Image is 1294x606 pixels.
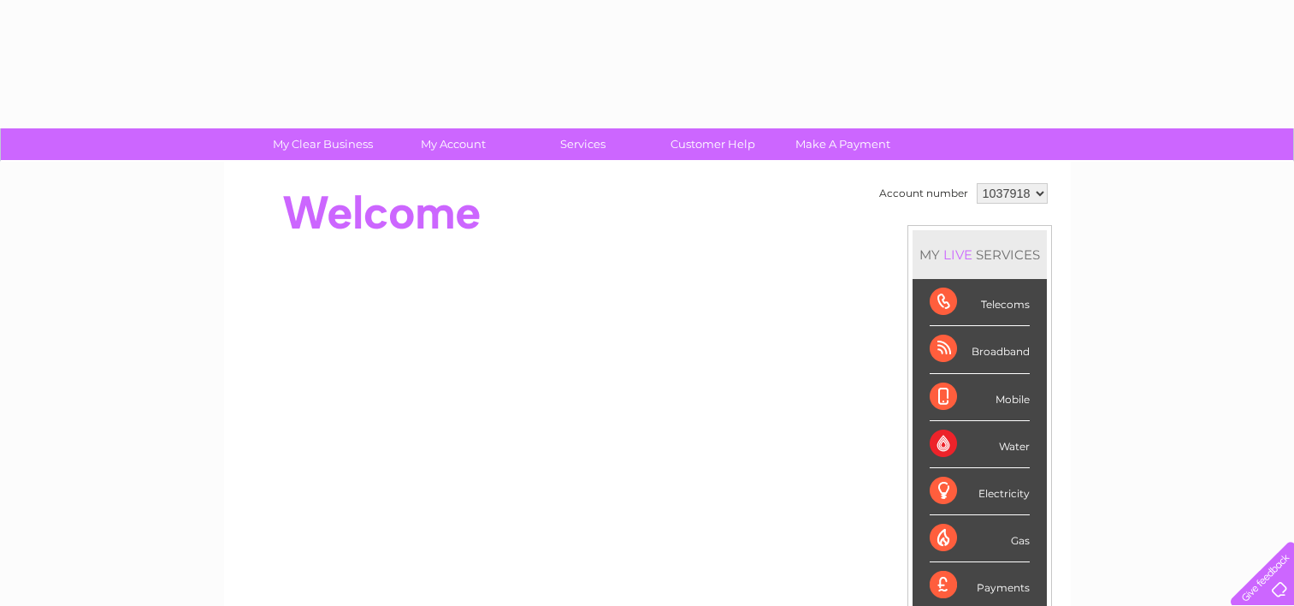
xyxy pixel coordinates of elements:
a: Customer Help [642,128,783,160]
div: Telecoms [930,279,1030,326]
a: My Clear Business [252,128,393,160]
div: Water [930,421,1030,468]
a: My Account [382,128,523,160]
div: Broadband [930,326,1030,373]
div: LIVE [940,247,976,263]
td: Account number [875,179,972,208]
a: Make A Payment [772,128,913,160]
div: Gas [930,515,1030,562]
div: MY SERVICES [913,230,1047,279]
div: Mobile [930,374,1030,421]
a: Services [512,128,653,160]
div: Electricity [930,468,1030,515]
